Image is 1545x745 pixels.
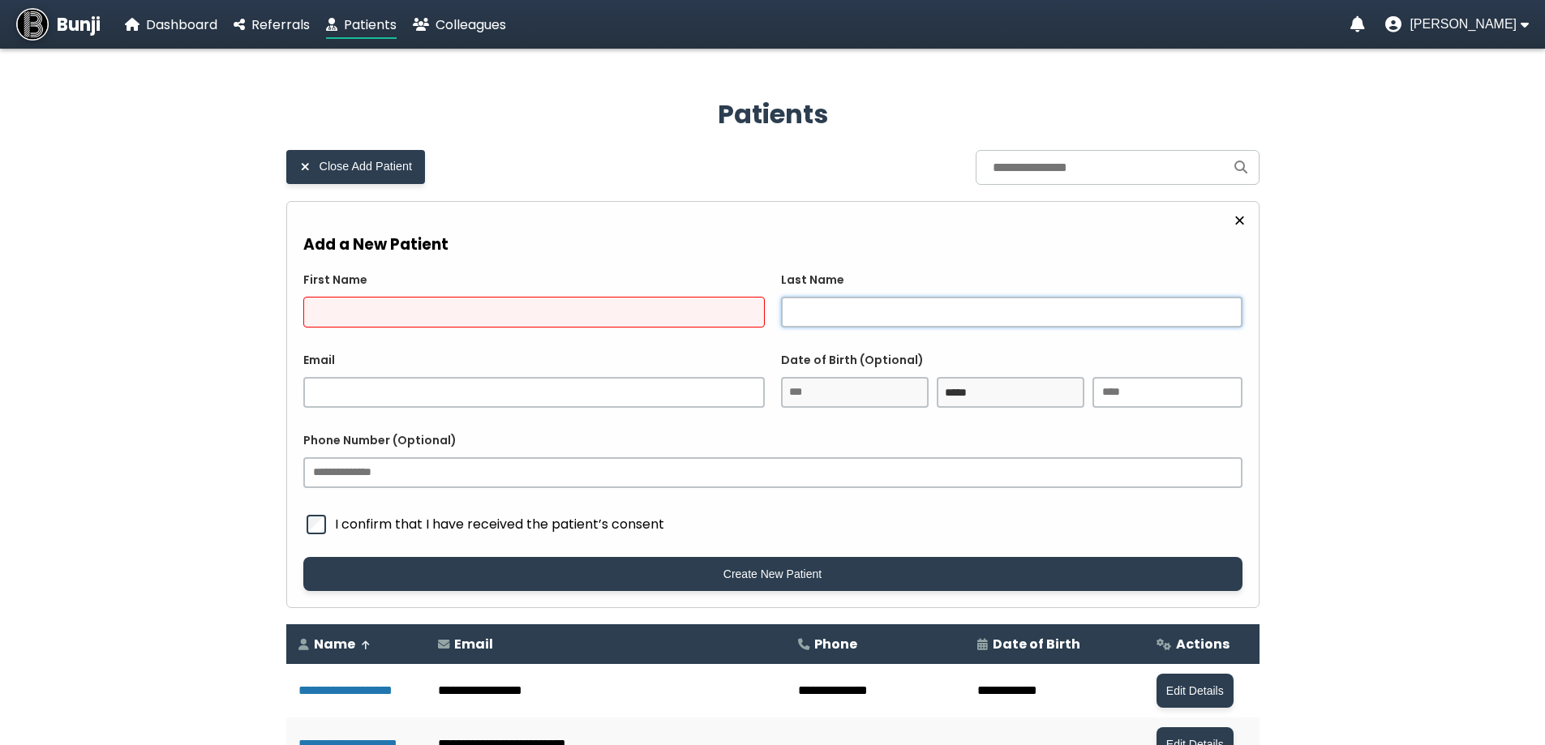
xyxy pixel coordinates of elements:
[781,272,1242,289] label: Last Name
[335,514,1242,534] span: I confirm that I have received the patient’s consent
[413,15,506,35] a: Colleagues
[16,8,101,41] a: Bunji
[303,272,765,289] label: First Name
[436,15,506,34] span: Colleagues
[1350,16,1365,32] a: Notifications
[781,352,1242,369] label: Date of Birth (Optional)
[426,624,786,664] th: Email
[786,624,965,664] th: Phone
[57,11,101,38] span: Bunji
[286,95,1260,134] h2: Patients
[303,432,1242,449] label: Phone Number (Optional)
[303,557,1242,591] button: Create New Patient
[344,15,397,34] span: Patients
[326,15,397,35] a: Patients
[1229,210,1250,231] button: Close
[125,15,217,35] a: Dashboard
[303,233,1242,256] h3: Add a New Patient
[303,352,765,369] label: Email
[251,15,310,34] span: Referrals
[965,624,1144,664] th: Date of Birth
[286,624,426,664] th: Name
[320,160,412,173] span: Close Add Patient
[16,8,49,41] img: Bunji Dental Referral Management
[1410,17,1517,32] span: [PERSON_NAME]
[1157,674,1234,708] button: Edit
[234,15,310,35] a: Referrals
[1144,624,1260,664] th: Actions
[146,15,217,34] span: Dashboard
[1385,16,1529,32] button: User menu
[286,150,425,184] button: Close Add Patient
